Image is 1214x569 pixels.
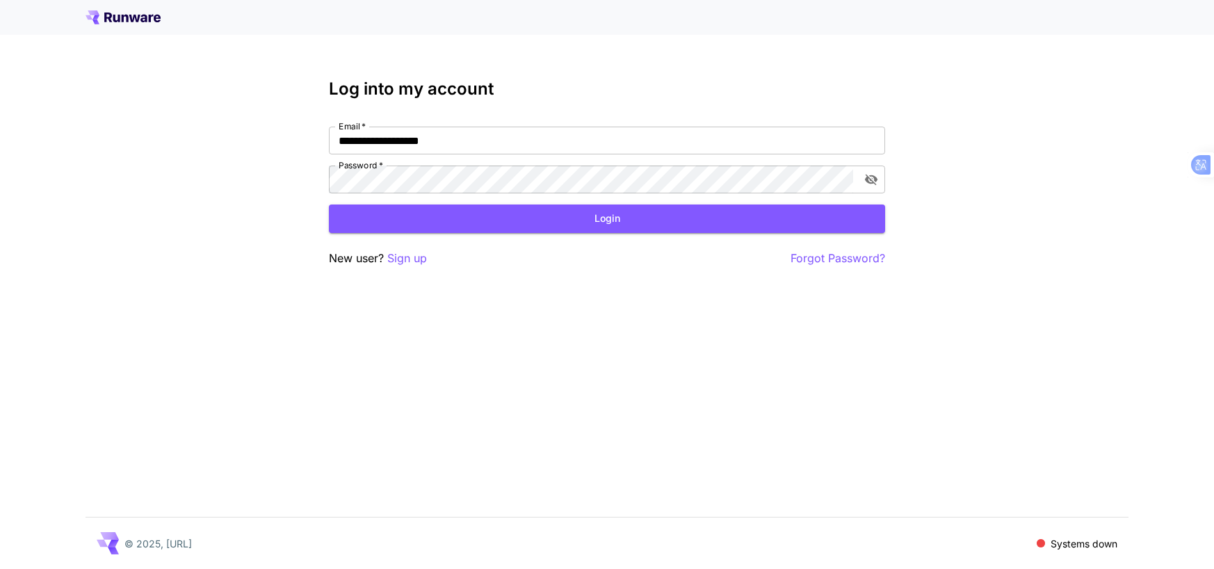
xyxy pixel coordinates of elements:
button: Sign up [387,250,427,267]
label: Password [339,159,383,171]
p: © 2025, [URL] [124,536,192,551]
h3: Log into my account [329,79,885,99]
button: Forgot Password? [791,250,885,267]
label: Email [339,120,366,132]
p: Systems down [1051,536,1117,551]
p: New user? [329,250,427,267]
button: Login [329,205,885,233]
button: toggle password visibility [859,167,884,192]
